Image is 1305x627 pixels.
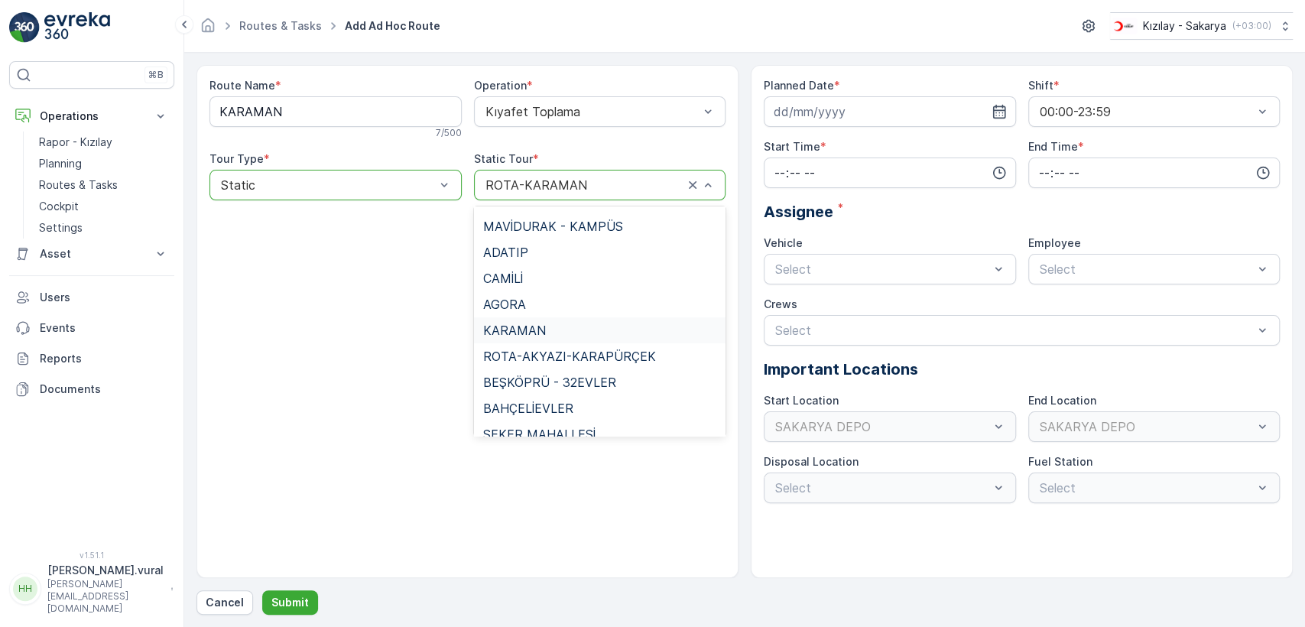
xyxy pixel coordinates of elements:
[775,260,989,278] p: Select
[33,153,174,174] a: Planning
[764,394,839,407] label: Start Location
[39,135,112,150] p: Rapor - Kızılay
[9,282,174,313] a: Users
[483,271,523,285] span: CAMİLİ
[39,220,83,236] p: Settings
[40,351,168,366] p: Reports
[764,200,833,223] span: Assignee
[40,290,168,305] p: Users
[474,152,533,165] label: Static Tour
[209,79,275,92] label: Route Name
[9,313,174,343] a: Events
[483,401,573,415] span: BAHÇELİEVLER
[1040,260,1254,278] p: Select
[196,590,253,615] button: Cancel
[1028,394,1096,407] label: End Location
[47,578,164,615] p: [PERSON_NAME][EMAIL_ADDRESS][DOMAIN_NAME]
[483,219,623,233] span: MAVİDURAK - KAMPÜS
[262,590,318,615] button: Submit
[9,563,174,615] button: HH[PERSON_NAME].vural[PERSON_NAME][EMAIL_ADDRESS][DOMAIN_NAME]
[1028,236,1081,249] label: Employee
[33,217,174,239] a: Settings
[764,358,1280,381] p: Important Locations
[483,297,526,311] span: AGORA
[9,374,174,404] a: Documents
[33,174,174,196] a: Routes & Tasks
[271,595,309,610] p: Submit
[209,152,264,165] label: Tour Type
[9,12,40,43] img: logo
[436,127,462,139] p: 7 / 500
[40,246,144,262] p: Asset
[1110,18,1137,34] img: k%C4%B1z%C4%B1lay_DTAvauz.png
[1028,455,1092,468] label: Fuel Station
[764,140,820,153] label: Start Time
[39,177,118,193] p: Routes & Tasks
[483,427,596,441] span: ŞEKER MAHALLESİ
[9,239,174,269] button: Asset
[9,101,174,132] button: Operations
[200,23,216,36] a: Homepage
[9,551,174,560] span: v 1.51.1
[40,382,168,397] p: Documents
[474,79,527,92] label: Operation
[1110,12,1293,40] button: Kızılay - Sakarya(+03:00)
[44,12,110,43] img: logo_light-DOdMpM7g.png
[1028,140,1078,153] label: End Time
[775,321,1253,339] p: Select
[483,323,546,337] span: KARAMAN
[13,577,37,601] div: HH
[764,455,859,468] label: Disposal Location
[206,595,244,610] p: Cancel
[9,343,174,374] a: Reports
[483,245,528,259] span: ADATIP
[1143,18,1226,34] p: Kızılay - Sakarya
[239,19,322,32] a: Routes & Tasks
[33,196,174,217] a: Cockpit
[39,156,82,171] p: Planning
[764,96,1016,127] input: dd/mm/yyyy
[47,563,164,578] p: [PERSON_NAME].vural
[483,193,526,207] span: YAZLIK
[39,199,79,214] p: Cockpit
[148,69,164,81] p: ⌘B
[40,109,144,124] p: Operations
[483,375,616,389] span: BEŞKÖPRÜ - 32EVLER
[483,349,656,363] span: ROTA-AKYAZI-KARAPÜRÇEK
[1232,20,1271,32] p: ( +03:00 )
[764,297,797,310] label: Crews
[1028,79,1053,92] label: Shift
[40,320,168,336] p: Events
[764,79,834,92] label: Planned Date
[33,132,174,153] a: Rapor - Kızılay
[342,18,443,34] span: Add Ad Hoc Route
[764,236,803,249] label: Vehicle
